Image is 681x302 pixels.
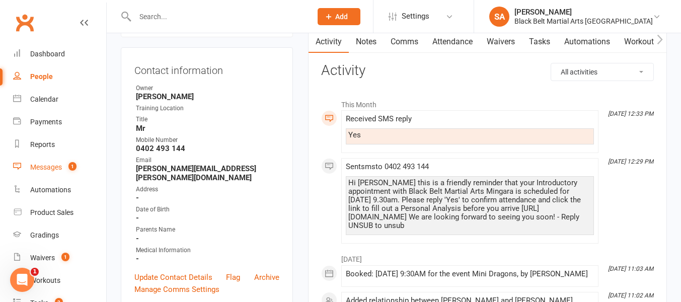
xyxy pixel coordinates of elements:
[348,179,591,230] div: Hi [PERSON_NAME] this is a friendly reminder that your Introductory appointment with Black Belt M...
[10,268,34,292] iframe: Intercom live chat
[136,144,279,153] strong: 0402 493 144
[136,205,279,214] div: Date of Birth
[31,268,39,276] span: 1
[522,30,557,53] a: Tasks
[30,163,62,171] div: Messages
[346,115,594,123] div: Received SMS reply
[134,271,212,283] a: Update Contact Details
[136,225,279,235] div: Parents Name
[136,84,279,93] div: Owner
[30,186,71,194] div: Automations
[608,265,653,272] i: [DATE] 11:03 AM
[136,124,279,133] strong: Mr
[136,92,279,101] strong: [PERSON_NAME]
[349,30,384,53] a: Notes
[13,133,106,156] a: Reports
[608,110,653,117] i: [DATE] 12:33 PM
[13,224,106,247] a: Gradings
[136,156,279,165] div: Email
[13,88,106,111] a: Calendar
[514,17,653,26] div: Black Belt Martial Arts [GEOGRAPHIC_DATA]
[61,253,69,261] span: 1
[514,8,653,17] div: [PERSON_NAME]
[608,158,653,165] i: [DATE] 12:29 PM
[617,30,665,53] a: Workouts
[134,61,279,76] h3: Contact information
[13,269,106,292] a: Workouts
[13,156,106,179] a: Messages 1
[489,7,509,27] div: SA
[30,140,55,148] div: Reports
[13,111,106,133] a: Payments
[30,208,73,216] div: Product Sales
[480,30,522,53] a: Waivers
[348,131,591,139] div: Yes
[30,50,65,58] div: Dashboard
[425,30,480,53] a: Attendance
[136,246,279,255] div: Medical Information
[13,43,106,65] a: Dashboard
[346,270,594,278] div: Booked: [DATE] 9:30AM for the event Mini Dragons, by [PERSON_NAME]
[30,231,59,239] div: Gradings
[321,249,654,265] li: [DATE]
[226,271,240,283] a: Flag
[136,135,279,145] div: Mobile Number
[136,234,279,243] strong: -
[13,247,106,269] a: Waivers 1
[335,13,348,21] span: Add
[136,213,279,222] strong: -
[309,30,349,53] a: Activity
[254,271,279,283] a: Archive
[136,185,279,194] div: Address
[557,30,617,53] a: Automations
[30,118,62,126] div: Payments
[134,283,219,295] a: Manage Comms Settings
[402,5,429,28] span: Settings
[13,179,106,201] a: Automations
[132,10,305,24] input: Search...
[68,162,77,171] span: 1
[136,254,279,263] strong: -
[30,276,60,284] div: Workouts
[30,254,55,262] div: Waivers
[13,65,106,88] a: People
[384,30,425,53] a: Comms
[318,8,360,25] button: Add
[136,164,279,182] strong: [PERSON_NAME][EMAIL_ADDRESS][PERSON_NAME][DOMAIN_NAME]
[136,193,279,202] strong: -
[30,72,53,81] div: People
[136,104,279,113] div: Training Location
[321,63,654,79] h3: Activity
[30,95,58,103] div: Calendar
[321,94,654,110] li: This Month
[346,162,429,171] span: Sent sms to 0402 493 144
[12,10,37,35] a: Clubworx
[13,201,106,224] a: Product Sales
[136,115,279,124] div: Title
[608,292,653,299] i: [DATE] 11:02 AM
